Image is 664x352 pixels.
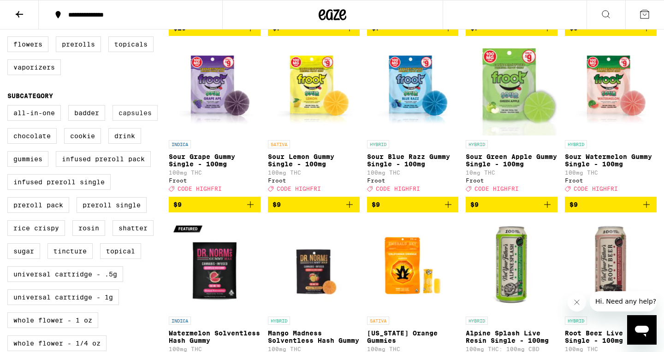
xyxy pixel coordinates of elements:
[268,170,360,176] p: 100mg THC
[47,243,93,259] label: Tincture
[565,329,657,344] p: Root Beer Live Resin Single - 100mg
[268,43,360,196] a: Open page for Sour Lemon Gummy Single - 100mg from Froot
[7,335,107,351] label: Whole Flower - 1/4 oz
[7,220,65,236] label: Rice Crispy
[565,220,657,312] img: Not Your Father's - Root Beer Live Resin Single - 100mg
[466,346,557,352] p: 100mg THC: 100mg CBD
[565,43,657,196] a: Open page for Sour Watermelon Gummy Single - 100mg from Froot
[474,186,519,192] span: CODE HIGHFRI
[466,43,557,196] a: Open page for Sour Green Apple Gummy Single - 100mg from Froot
[169,43,261,196] a: Open page for Sour Grape Gummy Single - 100mg from Froot
[376,186,420,192] span: CODE HIGHFRI
[113,220,154,236] label: Shatter
[268,43,360,135] img: Froot - Sour Lemon Gummy Single - 100mg
[574,186,618,192] span: CODE HIGHFRI
[108,36,154,52] label: Topicals
[268,220,360,312] img: Dr. Norm's - Mango Madness Solventless Hash Gummy
[56,151,151,167] label: Infused Preroll Pack
[565,170,657,176] p: 100mg THC
[277,186,321,192] span: CODE HIGHFRI
[565,317,587,325] p: HYBRID
[108,128,141,144] label: Drink
[569,201,578,208] span: $9
[7,243,40,259] label: Sugar
[367,43,459,196] a: Open page for Sour Blue Razz Gummy Single - 100mg from Froot
[64,128,101,144] label: Cookie
[169,346,261,352] p: 100mg THC
[565,153,657,168] p: Sour Watermelon Gummy Single - 100mg
[367,153,459,168] p: Sour Blue Razz Gummy Single - 100mg
[173,201,182,208] span: $9
[7,128,57,144] label: Chocolate
[568,293,586,311] iframe: Close message
[77,197,147,213] label: Preroll Single
[178,186,222,192] span: CODE HIGHFRI
[565,43,657,135] img: Froot - Sour Watermelon Gummy Single - 100mg
[466,220,557,312] img: Not Your Father's - Alpine Splash Live Resin Single - 100mg
[72,220,105,236] label: Rosin
[367,170,459,176] p: 100mg THC
[268,153,360,168] p: Sour Lemon Gummy Single - 100mg
[367,329,459,344] p: [US_STATE] Orange Gummies
[466,153,557,168] p: Sour Green Apple Gummy Single - 100mg
[7,174,111,190] label: Infused Preroll Single
[367,220,459,312] img: Emerald Sky - California Orange Gummies
[7,289,119,305] label: Universal Cartridge - 1g
[169,170,261,176] p: 100mg THC
[169,317,191,325] p: INDICA
[7,92,53,100] legend: Subcategory
[627,315,657,345] iframe: Button to launch messaging window
[113,105,158,121] label: Capsules
[7,59,61,75] label: Vaporizers
[7,312,98,328] label: Whole Flower - 1 oz
[169,197,261,212] button: Add to bag
[466,197,557,212] button: Add to bag
[273,201,281,208] span: $9
[7,266,123,282] label: Universal Cartridge - .5g
[169,177,261,183] div: Froot
[7,105,61,121] label: All-In-One
[367,317,389,325] p: SATIVA
[169,329,261,344] p: Watermelon Solventless Hash Gummy
[367,140,389,148] p: HYBRID
[466,140,488,148] p: HYBRID
[268,317,290,325] p: HYBRID
[466,317,488,325] p: HYBRID
[56,36,101,52] label: Prerolls
[367,43,459,135] img: Froot - Sour Blue Razz Gummy Single - 100mg
[367,177,459,183] div: Froot
[100,243,141,259] label: Topical
[169,140,191,148] p: INDICA
[466,170,557,176] p: 10mg THC
[565,346,657,352] p: 100mg THC
[372,201,380,208] span: $9
[169,153,261,168] p: Sour Grape Gummy Single - 100mg
[565,197,657,212] button: Add to bag
[565,177,657,183] div: Froot
[466,43,557,135] img: Froot - Sour Green Apple Gummy Single - 100mg
[367,197,459,212] button: Add to bag
[268,197,360,212] button: Add to bag
[268,140,290,148] p: SATIVA
[169,43,261,135] img: Froot - Sour Grape Gummy Single - 100mg
[466,177,557,183] div: Froot
[7,151,48,167] label: Gummies
[466,329,557,344] p: Alpine Splash Live Resin Single - 100mg
[367,346,459,352] p: 100mg THC
[7,197,69,213] label: Preroll Pack
[268,329,360,344] p: Mango Madness Solventless Hash Gummy
[68,105,105,121] label: Badder
[268,177,360,183] div: Froot
[169,220,261,312] img: Dr. Norm's - Watermelon Solventless Hash Gummy
[268,346,360,352] p: 100mg THC
[565,140,587,148] p: HYBRID
[7,36,48,52] label: Flowers
[590,291,657,311] iframe: Message from company
[470,201,479,208] span: $9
